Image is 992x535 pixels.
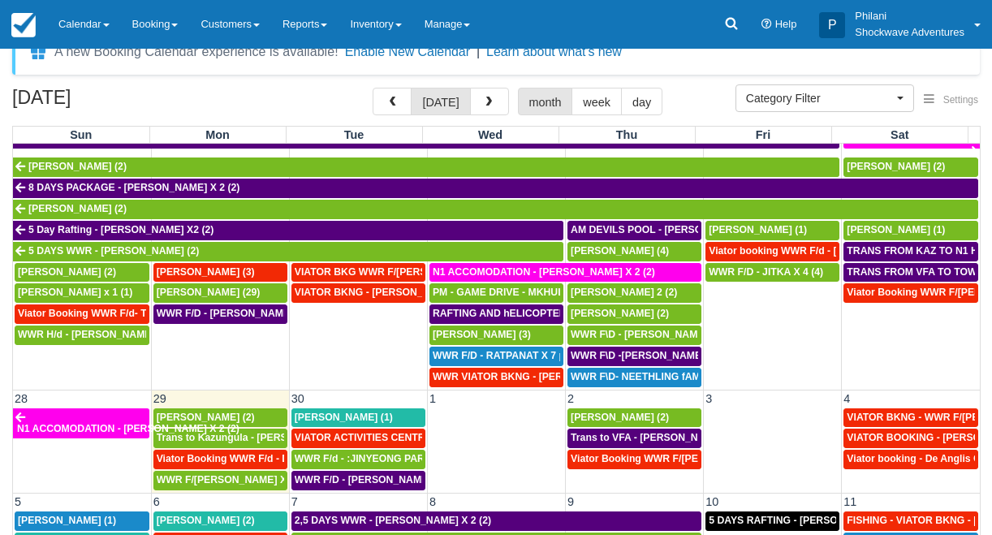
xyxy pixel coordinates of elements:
span: WWR F\D - [PERSON_NAME] X 1 (2) [571,329,740,340]
span: 11 [842,495,858,508]
span: [PERSON_NAME] (2) [157,515,255,526]
a: WWR F\D- NEETHLING fAMILY X 4 (5) [567,368,701,387]
a: [PERSON_NAME] (29) [153,283,287,303]
a: 8 DAYS PACKAGE - [PERSON_NAME] X 2 (2) [13,179,978,198]
a: 5 DAYS WWR - [PERSON_NAME] (2) [13,242,563,261]
span: 5 DAYS WWR - [PERSON_NAME] (2) [28,245,199,257]
span: [PERSON_NAME] (4) [571,245,669,257]
p: Shockwave Adventures [855,24,964,41]
button: week [571,88,622,115]
a: [PERSON_NAME] (2) [567,304,701,324]
i: Help [761,19,772,30]
a: WWR F/D - RATPANAT X 7 plus 1 (8) [429,347,563,366]
span: [PERSON_NAME] (1) [709,224,807,235]
a: WWR H/d - [PERSON_NAME] X2 (2) [15,326,149,345]
span: [PERSON_NAME] (2) [28,161,127,172]
span: 28 [13,392,29,405]
a: TRANS FROM KAZ TO N1 HOTEL -NTAYLOR [PERSON_NAME] X2 (2) [843,242,978,261]
a: 5 Day Rafting - [PERSON_NAME] X2 (2) [13,221,563,240]
a: Trans to Kazungula - [PERSON_NAME] x 1 (2) [153,429,287,448]
a: Viator booking - De Anglis Cristiano X1 (1) [843,450,978,469]
a: [PERSON_NAME] (2) [153,511,287,531]
span: [PERSON_NAME] (2) [28,203,127,214]
a: VIATOR BKNG - [PERSON_NAME] 2 (2) [291,283,425,303]
a: [PERSON_NAME] (3) [429,326,563,345]
img: checkfront-main-nav-mini-logo.png [11,13,36,37]
span: 8 DAYS PACKAGE - [PERSON_NAME] X 2 (2) [28,182,239,193]
span: 5 Day Rafting - [PERSON_NAME] X2 (2) [28,224,213,235]
span: Trans to Kazungula - [PERSON_NAME] x 1 (2) [157,432,372,443]
a: WWR F/D - JITKA X 4 (4) [705,263,839,283]
a: WWR F\D -[PERSON_NAME] X2 (2) [567,347,701,366]
a: [PERSON_NAME] x 1 (1) [15,283,149,303]
span: Trans to VFA - [PERSON_NAME] X 2 (2) [571,432,756,443]
span: N1 ACCOMODATION - [PERSON_NAME] X 2 (2) [17,423,239,434]
a: [PERSON_NAME] (2) [153,408,287,428]
a: WWR F/d - :JINYEONG PARK X 4 (4) [291,450,425,469]
span: [PERSON_NAME] (1) [18,515,116,526]
span: 9 [566,495,576,508]
span: Sun [70,128,92,141]
a: [PERSON_NAME] (2) [843,157,978,177]
span: [PERSON_NAME] (2) [847,161,945,172]
a: WWR F/[PERSON_NAME] X2 (2) [153,471,287,490]
div: P [819,12,845,38]
span: Viator Booking WWR F/d- Troonbeeckx, [PERSON_NAME] 11 (9) [18,308,320,319]
span: Wed [478,128,502,141]
span: 2 [566,392,576,405]
a: Viator Booking WWR F/[PERSON_NAME] (2) [843,283,978,303]
span: VIATOR BKG WWR F/[PERSON_NAME] [PERSON_NAME] 2 (2) [295,266,589,278]
a: [PERSON_NAME] 2 (2) [567,283,701,303]
a: [PERSON_NAME] (2) [567,408,701,428]
a: AM DEVILS POOL - [PERSON_NAME] X 2 (2) [567,221,701,240]
button: Enable New Calendar [345,44,470,60]
span: WWR F/D - JITKA X 4 (4) [709,266,823,278]
span: [PERSON_NAME] (3) [157,266,255,278]
a: WWR F\D - [PERSON_NAME] X 1 (2) [567,326,701,345]
span: [PERSON_NAME] (2) [571,412,669,423]
a: WWR F/D - [PERSON_NAME] X 1 (1) [291,471,425,490]
h2: [DATE] [12,88,218,118]
button: Settings [914,88,988,112]
a: VIATOR ACTIVITIES CENTRE WWR - [PERSON_NAME] X 1 (1) [291,429,425,448]
p: Philani [855,8,964,24]
span: 2,5 DAYS WWR - [PERSON_NAME] X 2 (2) [295,515,491,526]
span: 5 DAYS RAFTING - [PERSON_NAME] X 2 (4) [709,515,915,526]
span: 3 [704,392,714,405]
span: Viator Booking WWR F/[PERSON_NAME] X 2 (2) [571,453,797,464]
span: [PERSON_NAME] (1) [295,412,393,423]
span: VIATOR ACTIVITIES CENTRE WWR - [PERSON_NAME] X 1 (1) [295,432,585,443]
a: Viator booking WWR F/d - [PERSON_NAME] 3 (3) [705,242,839,261]
span: 8 [428,495,438,508]
a: WWR VIATOR BKNG - [PERSON_NAME] 2 (2) [429,368,563,387]
a: PM - GAME DRIVE - MKHULULI MOYO X1 (28) [429,283,563,303]
span: WWR F\D -[PERSON_NAME] X2 (2) [571,350,735,361]
button: day [621,88,662,115]
span: [PERSON_NAME] (1) [847,224,945,235]
span: Category Filter [746,90,893,106]
a: VIATOR BKNG - WWR F/[PERSON_NAME] 3 (3) [843,408,978,428]
span: [PERSON_NAME] x 1 (1) [18,287,132,298]
span: N1 ACCOMODATION - [PERSON_NAME] X 2 (2) [433,266,655,278]
a: 5 DAYS RAFTING - [PERSON_NAME] X 2 (4) [705,511,839,531]
a: Viator Booking WWR F/d - Duty [PERSON_NAME] 2 (2) [153,450,287,469]
span: VIATOR BKNG - [PERSON_NAME] 2 (2) [295,287,479,298]
a: 2,5 DAYS WWR - [PERSON_NAME] X 2 (2) [291,511,701,531]
span: WWR F/D - RATPANAT X 7 plus 1 (8) [433,350,602,361]
span: Mon [205,128,230,141]
span: Settings [943,94,978,106]
a: N1 ACCOMODATION - [PERSON_NAME] X 2 (2) [13,408,149,439]
a: [PERSON_NAME] (1) [843,221,978,240]
a: Trans to VFA - [PERSON_NAME] X 2 (2) [567,429,701,448]
span: [PERSON_NAME] (2) [571,308,669,319]
span: Help [775,18,797,30]
a: [PERSON_NAME] (1) [291,408,425,428]
span: 30 [290,392,306,405]
span: Fri [756,128,770,141]
span: Tue [344,128,364,141]
a: Learn about what's new [486,45,622,58]
a: RAFTING AND hELICOPTER PACKAGE - [PERSON_NAME] X1 (1) [429,304,563,324]
span: WWR H/d - [PERSON_NAME] X2 (2) [18,329,184,340]
div: A new Booking Calendar experience is available! [54,42,339,62]
a: WWR F/D - [PERSON_NAME] X 3 (3) [153,304,287,324]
